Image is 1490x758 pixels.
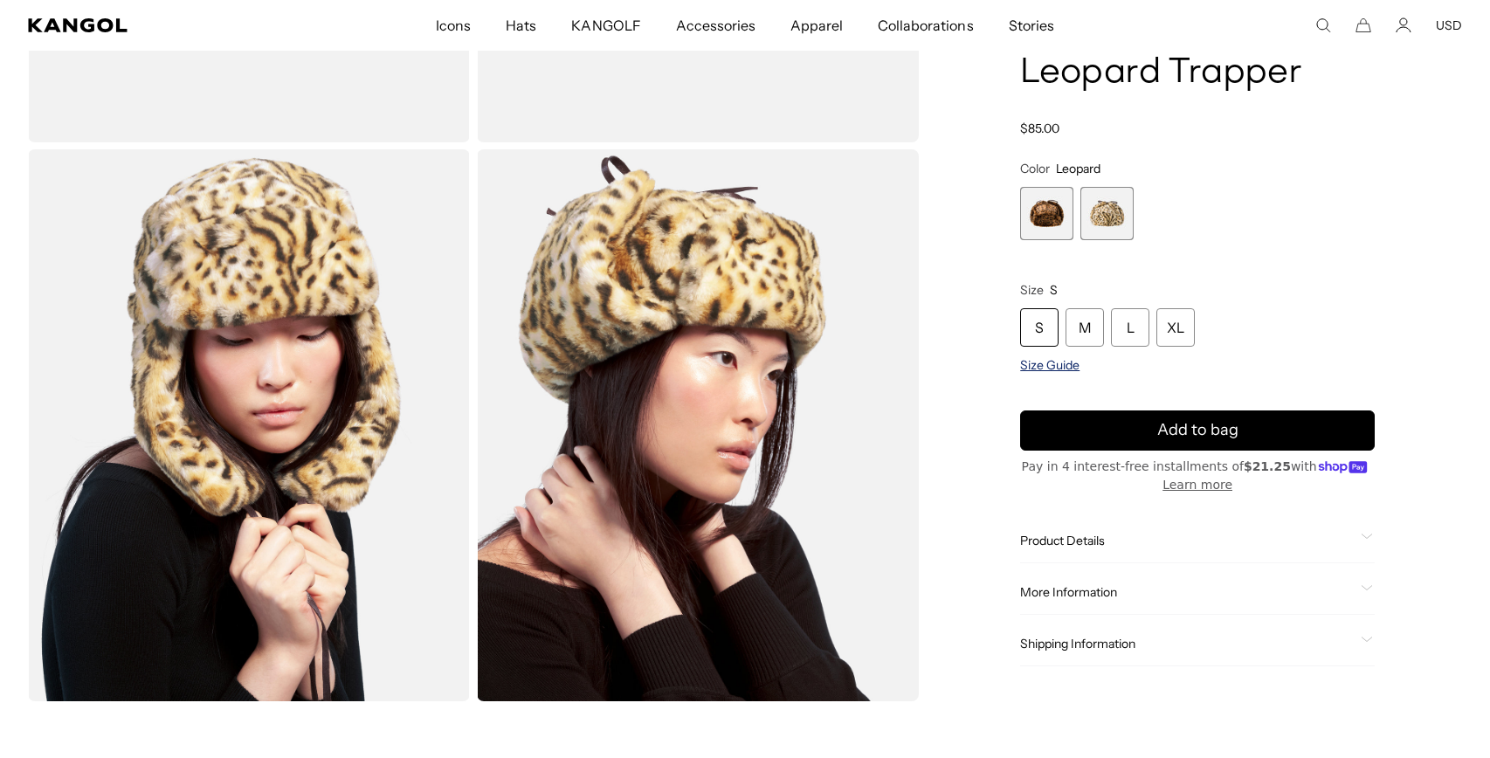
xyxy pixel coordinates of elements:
h1: Leopard Trapper [1020,54,1375,93]
div: 2 of 2 [1080,187,1134,240]
button: Cart [1355,17,1371,33]
span: Color [1020,161,1050,176]
span: $85.00 [1020,121,1059,136]
a: Kangol [28,18,288,32]
button: Add to bag [1020,410,1375,451]
div: XL [1156,308,1195,347]
summary: Search here [1315,17,1331,33]
span: Shipping Information [1020,636,1354,651]
span: Add to bag [1157,419,1238,443]
button: USD [1436,17,1462,33]
label: Snow Leopard [1080,187,1134,240]
span: S [1050,282,1058,298]
img: snow-leopard [477,149,919,702]
div: 1 of 2 [1020,187,1073,240]
div: S [1020,308,1059,347]
img: snow-leopard [28,149,470,702]
span: Size Guide [1020,357,1080,373]
span: Size [1020,282,1044,298]
span: More Information [1020,584,1354,600]
span: Leopard [1056,161,1100,176]
div: L [1111,308,1149,347]
div: M [1066,308,1104,347]
a: Account [1396,17,1411,33]
label: Leopard [1020,187,1073,240]
span: Product Details [1020,533,1354,548]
